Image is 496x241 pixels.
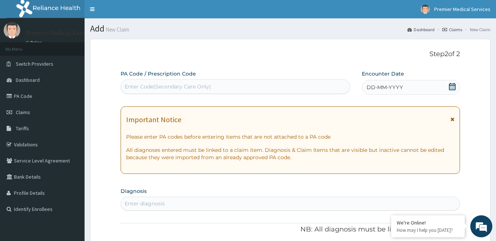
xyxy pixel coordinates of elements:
p: NB: All diagnosis must be linked to a claim item [121,225,460,234]
span: Premier Medical Services [434,6,490,12]
span: We're online! [43,73,101,147]
p: All diagnoses entered must be linked to a claim item. Diagnosis & Claim Items that are visible bu... [126,146,455,161]
p: Premier Medical Services [26,30,97,36]
img: User Image [4,22,20,39]
li: New Claim [463,26,490,33]
span: Claims [16,109,30,116]
span: DD-MM-YYYY [367,84,403,91]
img: d_794563401_company_1708531726252_794563401 [14,37,30,55]
div: Chat with us now [38,41,124,51]
a: Claims [442,26,462,33]
textarea: Type your message and hit 'Enter' [4,162,140,187]
p: Step 2 of 2 [121,50,460,58]
div: Minimize live chat window [121,4,138,21]
p: Please enter PA codes before entering items that are not attached to a PA code [126,133,455,140]
p: How may I help you today? [397,227,459,233]
label: Diagnosis [121,187,147,195]
img: User Image [421,5,430,14]
a: Online [26,40,43,45]
label: PA Code / Prescription Code [121,70,196,77]
div: Enter Code(Secondary Care Only) [125,83,211,90]
small: New Claim [104,27,129,32]
h1: Add [90,24,490,33]
h1: Important Notice [126,116,181,124]
div: We're Online! [397,219,459,226]
div: Enter diagnosis [125,200,165,207]
span: Tariffs [16,125,29,132]
a: Dashboard [407,26,435,33]
span: Dashboard [16,77,40,83]
label: Encounter Date [362,70,404,77]
span: Switch Providers [16,61,53,67]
